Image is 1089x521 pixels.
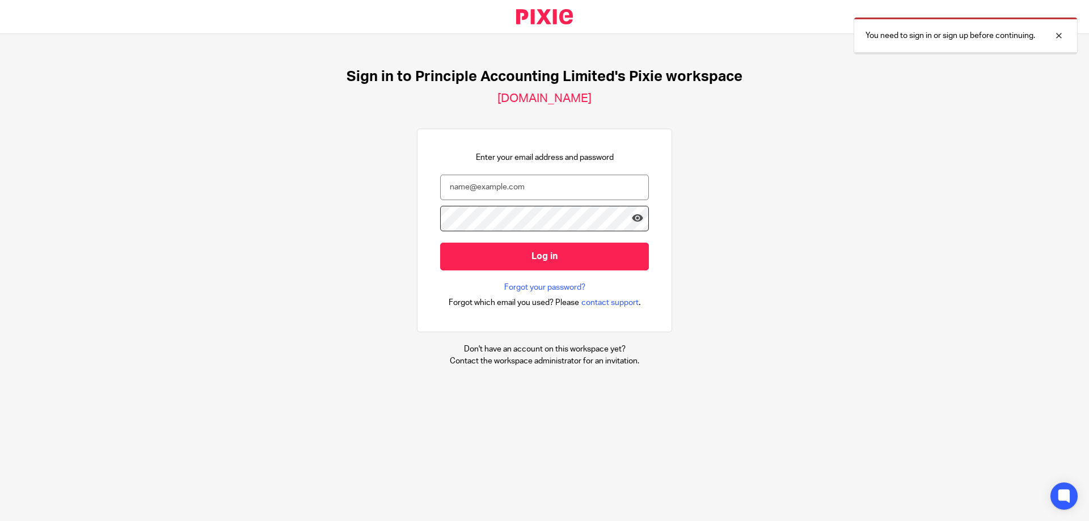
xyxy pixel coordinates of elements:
p: Enter your email address and password [476,152,614,163]
h1: Sign in to Principle Accounting Limited's Pixie workspace [347,68,742,86]
span: contact support [581,297,639,308]
a: Forgot your password? [504,282,585,293]
p: Contact the workspace administrator for an invitation. [450,355,639,367]
p: You need to sign in or sign up before continuing. [866,30,1035,41]
input: name@example.com [440,175,649,200]
input: Log in [440,243,649,270]
div: . [449,296,641,309]
p: Don't have an account on this workspace yet? [450,344,639,355]
span: Forgot which email you used? Please [449,297,579,308]
h2: [DOMAIN_NAME] [497,91,592,106]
